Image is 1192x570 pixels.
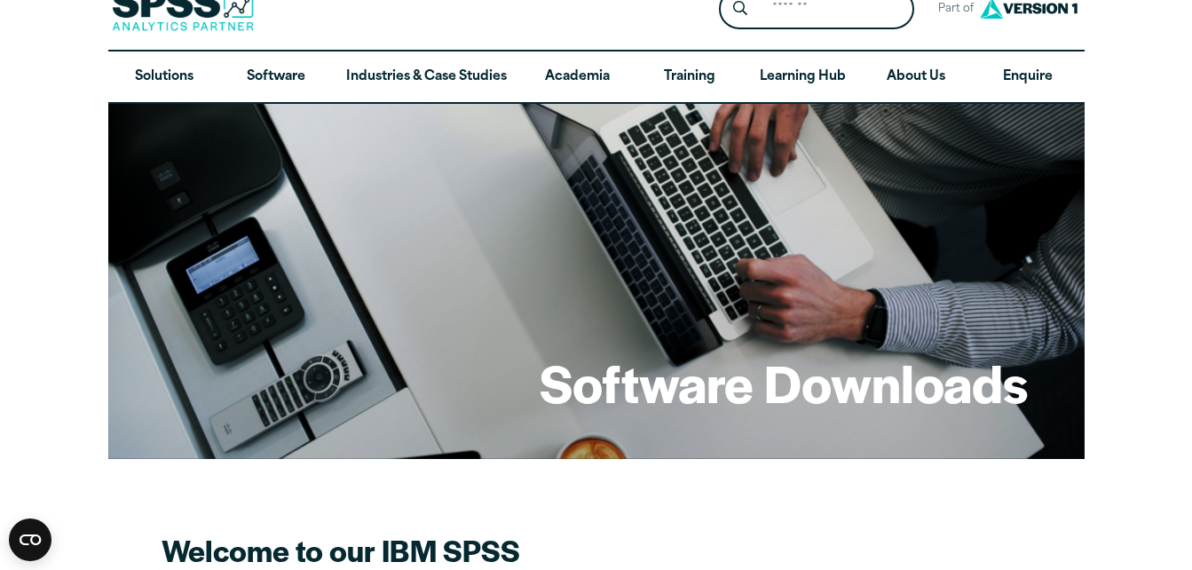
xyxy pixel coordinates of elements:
[746,51,860,103] a: Learning Hub
[733,1,747,16] svg: Search magnifying glass icon
[633,51,745,103] a: Training
[860,51,972,103] a: About Us
[332,51,521,103] a: Industries & Case Studies
[108,51,1085,103] nav: Desktop version of site main menu
[972,51,1084,103] a: Enquire
[521,51,633,103] a: Academia
[9,519,51,561] button: Open CMP widget
[108,51,220,103] a: Solutions
[220,51,332,103] a: Software
[540,348,1028,417] h1: Software Downloads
